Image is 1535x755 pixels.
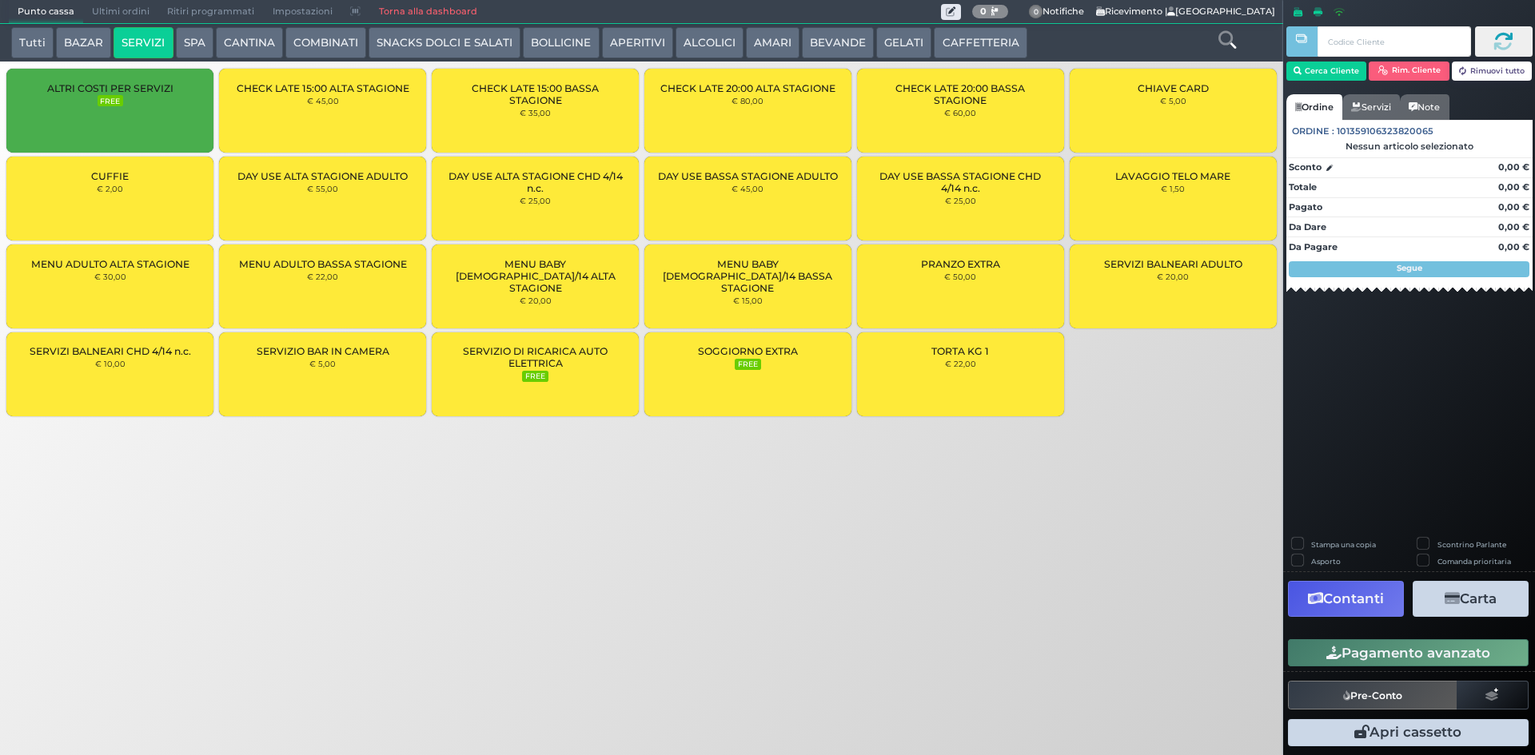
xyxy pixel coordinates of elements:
[1292,125,1334,138] span: Ordine :
[1337,125,1433,138] span: 101359106323820065
[660,82,835,94] span: CHECK LATE 20:00 ALTA STAGIONE
[871,82,1051,106] span: CHECK LATE 20:00 BASSA STAGIONE
[285,27,366,59] button: COMBINATI
[445,82,625,106] span: CHECK LATE 15:00 BASSA STAGIONE
[307,272,338,281] small: € 22,00
[1138,82,1209,94] span: CHIAVE CARD
[307,184,338,193] small: € 55,00
[47,82,173,94] span: ALTRI COSTI PER SERVIZI
[698,345,798,357] span: SOGGIORNO EXTRA
[746,27,799,59] button: AMARI
[1286,94,1342,120] a: Ordine
[802,27,874,59] button: BEVANDE
[520,108,551,117] small: € 35,00
[83,1,158,23] span: Ultimi ordini
[445,170,625,194] span: DAY USE ALTA STAGIONE CHD 4/14 n.c.
[1437,539,1506,550] label: Scontrino Parlante
[257,345,389,357] span: SERVIZIO BAR IN CAMERA
[9,1,83,23] span: Punto cassa
[602,27,673,59] button: APERITIVI
[158,1,263,23] span: Ritiri programmati
[1289,201,1322,213] strong: Pagato
[1311,556,1341,566] label: Asporto
[445,258,625,294] span: MENU BABY [DEMOGRAPHIC_DATA]/14 ALTA STAGIONE
[1342,94,1400,120] a: Servizi
[369,1,485,23] a: Torna alla dashboard
[97,184,123,193] small: € 2,00
[1397,263,1422,273] strong: Segue
[520,296,552,305] small: € 20,00
[56,27,111,59] button: BAZAR
[1318,26,1470,57] input: Codice Cliente
[1288,719,1529,746] button: Apri cassetto
[1452,62,1533,81] button: Rimuovi tutto
[369,27,520,59] button: SNACKS DOLCI E SALATI
[945,196,976,205] small: € 25,00
[1311,539,1376,550] label: Stampa una copia
[239,258,407,270] span: MENU ADULTO BASSA STAGIONE
[1161,184,1185,193] small: € 1,50
[732,96,764,105] small: € 80,00
[1160,96,1186,105] small: € 5,00
[676,27,744,59] button: ALCOLICI
[176,27,213,59] button: SPA
[1288,681,1457,709] button: Pre-Conto
[520,196,551,205] small: € 25,00
[1498,221,1529,232] strong: 0,00 €
[658,170,838,182] span: DAY USE BASSA STAGIONE ADULTO
[876,27,931,59] button: GELATI
[934,27,1027,59] button: CAFFETTERIA
[1288,581,1404,617] button: Contanti
[1369,62,1449,81] button: Rim. Cliente
[237,82,409,94] span: CHECK LATE 15:00 ALTA STAGIONE
[1498,161,1529,173] strong: 0,00 €
[1437,556,1511,566] label: Comanda prioritaria
[1289,161,1322,174] strong: Sconto
[237,170,408,182] span: DAY USE ALTA STAGIONE ADULTO
[31,258,189,270] span: MENU ADULTO ALTA STAGIONE
[1157,272,1189,281] small: € 20,00
[871,170,1051,194] span: DAY USE BASSA STAGIONE CHD 4/14 n.c.
[1104,258,1242,270] span: SERVIZI BALNEARI ADULTO
[1289,241,1338,252] strong: Da Pagare
[732,184,764,193] small: € 45,00
[523,27,599,59] button: BOLLICINE
[1413,581,1529,617] button: Carta
[1498,241,1529,252] strong: 0,00 €
[94,272,126,281] small: € 30,00
[1029,5,1043,19] span: 0
[921,258,1000,270] span: PRANZO EXTRA
[1286,141,1533,152] div: Nessun articolo selezionato
[1289,221,1326,232] strong: Da Dare
[264,1,341,23] span: Impostazioni
[931,345,989,357] span: TORTA KG 1
[91,170,129,182] span: CUFFIE
[522,371,548,382] small: FREE
[98,95,123,106] small: FREE
[30,345,191,357] span: SERVIZI BALNEARI CHD 4/14 n.c.
[11,27,54,59] button: Tutti
[1498,201,1529,213] strong: 0,00 €
[95,359,126,368] small: € 10,00
[735,359,760,370] small: FREE
[944,108,976,117] small: € 60,00
[733,296,763,305] small: € 15,00
[307,96,339,105] small: € 45,00
[1286,62,1367,81] button: Cerca Cliente
[944,272,976,281] small: € 50,00
[980,6,987,17] b: 0
[1498,181,1529,193] strong: 0,00 €
[1289,181,1317,193] strong: Totale
[309,359,336,368] small: € 5,00
[945,359,976,368] small: € 22,00
[445,345,625,369] span: SERVIZIO DI RICARICA AUTO ELETTRICA
[1288,639,1529,666] button: Pagamento avanzato
[1400,94,1449,120] a: Note
[114,27,173,59] button: SERVIZI
[658,258,838,294] span: MENU BABY [DEMOGRAPHIC_DATA]/14 BASSA STAGIONE
[216,27,283,59] button: CANTINA
[1115,170,1230,182] span: LAVAGGIO TELO MARE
